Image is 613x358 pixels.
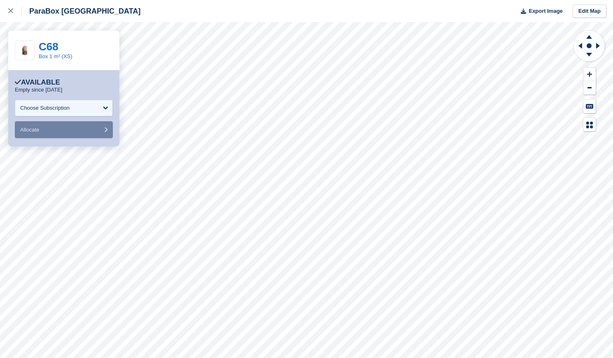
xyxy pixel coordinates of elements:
button: Map Legend [583,118,596,132]
div: ParaBox [GEOGRAPHIC_DATA] [22,6,140,16]
a: Box 1 m² (XS) [39,53,72,59]
button: Zoom In [583,68,596,81]
div: Available [15,78,60,87]
span: Allocate [20,127,39,133]
span: Export Image [529,7,562,15]
div: Choose Subscription [20,104,70,112]
img: box%20XXS%201mq.png [15,41,34,60]
a: Edit Map [573,5,606,18]
a: C68 [39,40,58,53]
button: Zoom Out [583,81,596,95]
p: Empty since [DATE] [15,87,62,93]
button: Keyboard Shortcuts [583,99,596,113]
button: Export Image [516,5,563,18]
button: Allocate [15,121,113,138]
